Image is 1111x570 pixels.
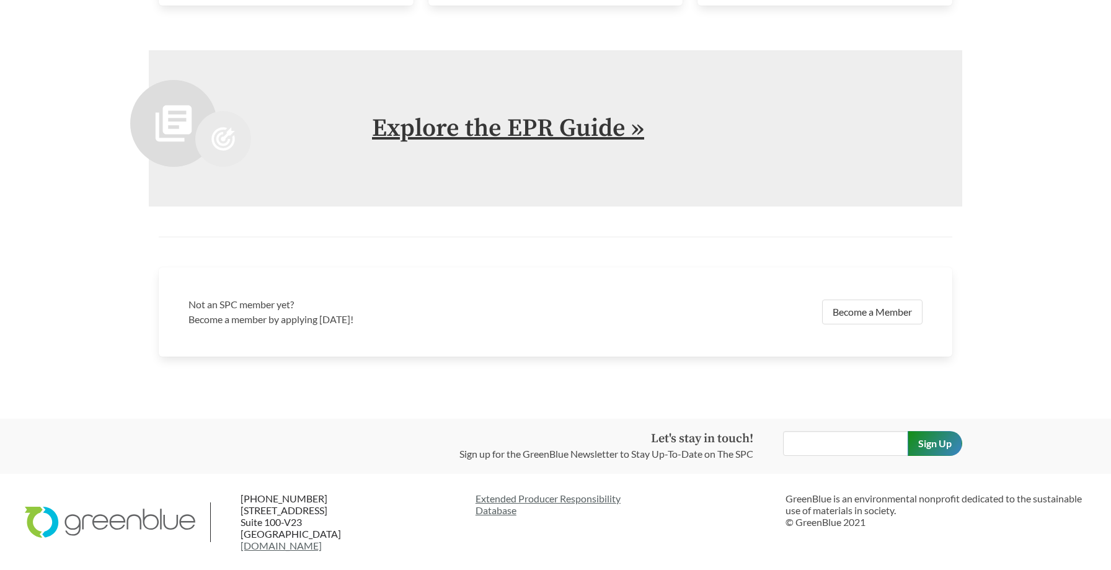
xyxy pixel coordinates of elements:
[786,492,1086,528] p: GreenBlue is an environmental nonprofit dedicated to the sustainable use of materials in society....
[188,312,548,327] p: Become a member by applying [DATE]!
[188,297,548,312] h3: Not an SPC member yet?
[372,113,644,144] a: Explore the EPR Guide »
[908,431,962,456] input: Sign Up
[476,492,776,516] a: Extended Producer ResponsibilityDatabase
[459,447,753,461] p: Sign up for the GreenBlue Newsletter to Stay Up-To-Date on The SPC
[651,431,753,447] strong: Let's stay in touch!
[241,540,322,551] a: [DOMAIN_NAME]
[241,492,391,552] p: [PHONE_NUMBER] [STREET_ADDRESS] Suite 100-V23 [GEOGRAPHIC_DATA]
[822,300,923,324] a: Become a Member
